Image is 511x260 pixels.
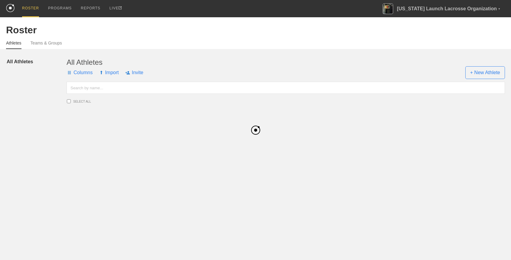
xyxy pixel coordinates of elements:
span: Invite [125,64,143,82]
span: SELECT ALL [73,100,147,103]
span: + New Athlete [465,66,505,79]
img: logo [6,4,15,12]
span: Import [99,64,119,82]
img: Florida Launch Lacrosse Organization [382,3,393,14]
img: black_logo.png [251,126,260,135]
a: All Athletes [7,58,67,65]
a: Teams & Groups [31,41,62,48]
input: Search by name... [67,82,505,94]
a: Athletes [6,41,21,49]
div: Roster [6,25,505,36]
span: Columns [67,64,93,82]
div: ▼ [498,7,500,12]
div: All Athletes [67,58,505,67]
